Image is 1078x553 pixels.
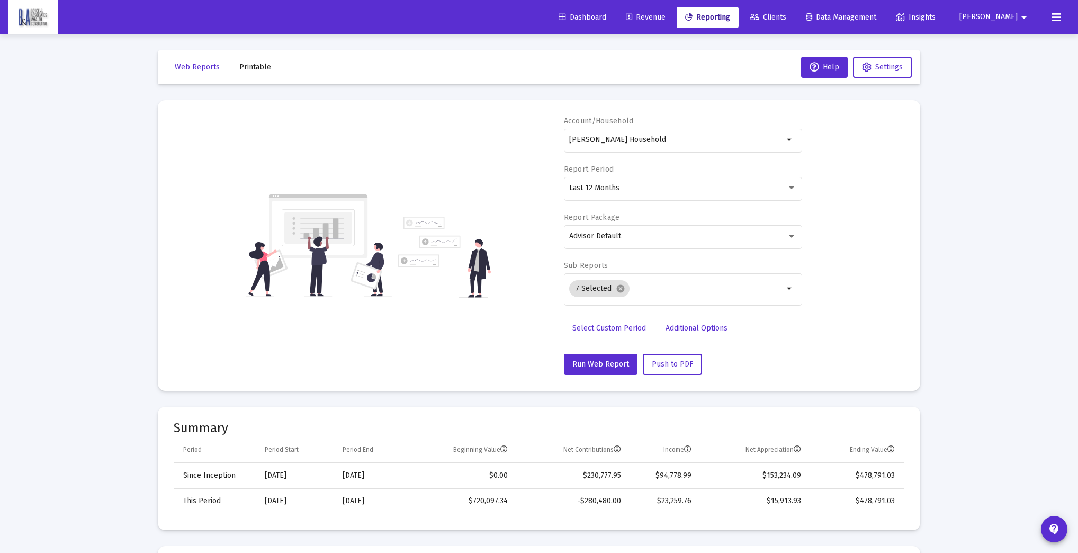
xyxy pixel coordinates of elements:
label: Account/Household [564,117,634,126]
mat-chip-list: Selection [569,278,784,299]
td: Column Period End [335,438,409,463]
span: Data Management [806,13,876,22]
td: Column Ending Value [808,438,904,463]
button: Web Reports [166,57,228,78]
span: Dashboard [559,13,606,22]
div: Ending Value [850,445,895,454]
span: Clients [750,13,786,22]
span: Settings [875,63,903,72]
td: Column Period [174,438,257,463]
td: $23,259.76 [628,488,699,514]
div: Period Start [265,445,299,454]
span: [PERSON_NAME] [959,13,1018,22]
td: $720,097.34 [409,488,515,514]
div: [DATE] [265,470,328,481]
div: Beginning Value [453,445,508,454]
mat-icon: arrow_drop_down [784,282,796,295]
mat-icon: arrow_drop_down [1018,7,1030,28]
div: Net Appreciation [745,445,801,454]
mat-card-title: Summary [174,423,904,433]
span: Last 12 Months [569,183,619,192]
span: Printable [239,63,271,72]
a: Dashboard [550,7,615,28]
span: Insights [896,13,936,22]
td: Column Income [628,438,699,463]
div: [DATE] [343,496,401,506]
mat-icon: contact_support [1048,523,1061,536]
img: reporting [246,193,392,298]
td: $94,778.99 [628,463,699,488]
td: $230,777.95 [515,463,628,488]
button: [PERSON_NAME] [947,6,1043,28]
td: $15,913.93 [699,488,808,514]
label: Report Package [564,213,620,222]
button: Help [801,57,848,78]
div: Net Contributions [563,445,621,454]
mat-icon: arrow_drop_down [784,133,796,146]
td: $478,791.03 [808,463,904,488]
span: Run Web Report [572,360,629,369]
span: Push to PDF [652,360,693,369]
div: [DATE] [265,496,328,506]
td: $0.00 [409,463,515,488]
span: Help [810,63,839,72]
label: Sub Reports [564,261,608,270]
img: reporting-alt [398,217,491,298]
span: Reporting [685,13,730,22]
a: Clients [741,7,795,28]
a: Data Management [797,7,885,28]
div: Data grid [174,438,904,514]
button: Printable [231,57,280,78]
td: Since Inception [174,463,257,488]
span: Revenue [626,13,666,22]
mat-chip: 7 Selected [569,280,630,297]
span: Additional Options [666,324,727,333]
td: Column Net Contributions [515,438,628,463]
td: $478,791.03 [808,488,904,514]
input: Search or select an account or household [569,136,784,144]
div: Period End [343,445,373,454]
button: Run Web Report [564,354,637,375]
button: Settings [853,57,912,78]
div: Income [663,445,691,454]
span: Advisor Default [569,231,621,240]
a: Reporting [677,7,739,28]
div: Period [183,445,202,454]
label: Report Period [564,165,614,174]
div: [DATE] [343,470,401,481]
td: $153,234.09 [699,463,808,488]
img: Dashboard [16,7,50,28]
mat-icon: cancel [616,284,625,293]
td: This Period [174,488,257,514]
td: -$280,480.00 [515,488,628,514]
span: Web Reports [175,63,220,72]
span: Select Custom Period [572,324,646,333]
a: Revenue [617,7,674,28]
td: Column Period Start [257,438,335,463]
td: Column Beginning Value [409,438,515,463]
a: Insights [887,7,944,28]
td: Column Net Appreciation [699,438,808,463]
button: Push to PDF [643,354,702,375]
